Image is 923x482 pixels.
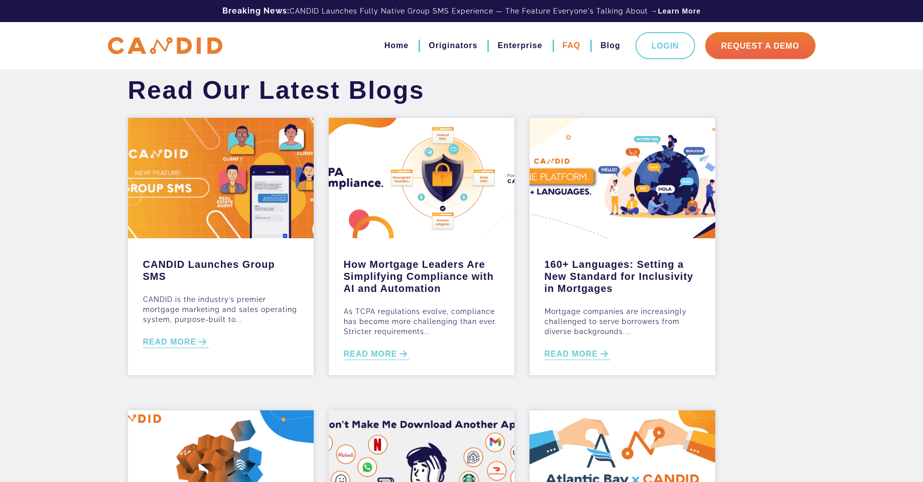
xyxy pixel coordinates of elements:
img: CANDID APP [108,37,222,55]
a: Learn More [658,6,701,16]
p: CANDID is the industry’s premier mortgage marketing and sales operating system, purpose-built to... [143,294,299,325]
a: Request A Demo [705,32,816,59]
a: CANDID Launches Group SMS [143,253,299,282]
a: FAQ [563,37,581,54]
h1: Read Our Latest Blogs [120,75,433,105]
a: READ MORE [545,349,611,360]
p: Mortgage companies are increasingly challenged to serve borrowers from diverse backgrounds.... [545,306,700,337]
a: READ MORE [344,349,410,360]
p: As TCPA regulations evolve, compliance has become more challenging than ever. Stricter requiremen... [344,306,499,337]
a: Home [384,37,409,54]
a: Enterprise [497,37,542,54]
a: READ MORE [143,337,209,348]
a: 160+ Languages: Setting a New Standard for Inclusivity in Mortgages [545,253,700,294]
b: Breaking News: [222,6,290,16]
a: How Mortgage Leaders Are Simplifying Compliance with AI and Automation [344,253,499,294]
a: Blog [600,37,620,54]
a: Login [635,32,695,59]
a: Originators [429,37,477,54]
